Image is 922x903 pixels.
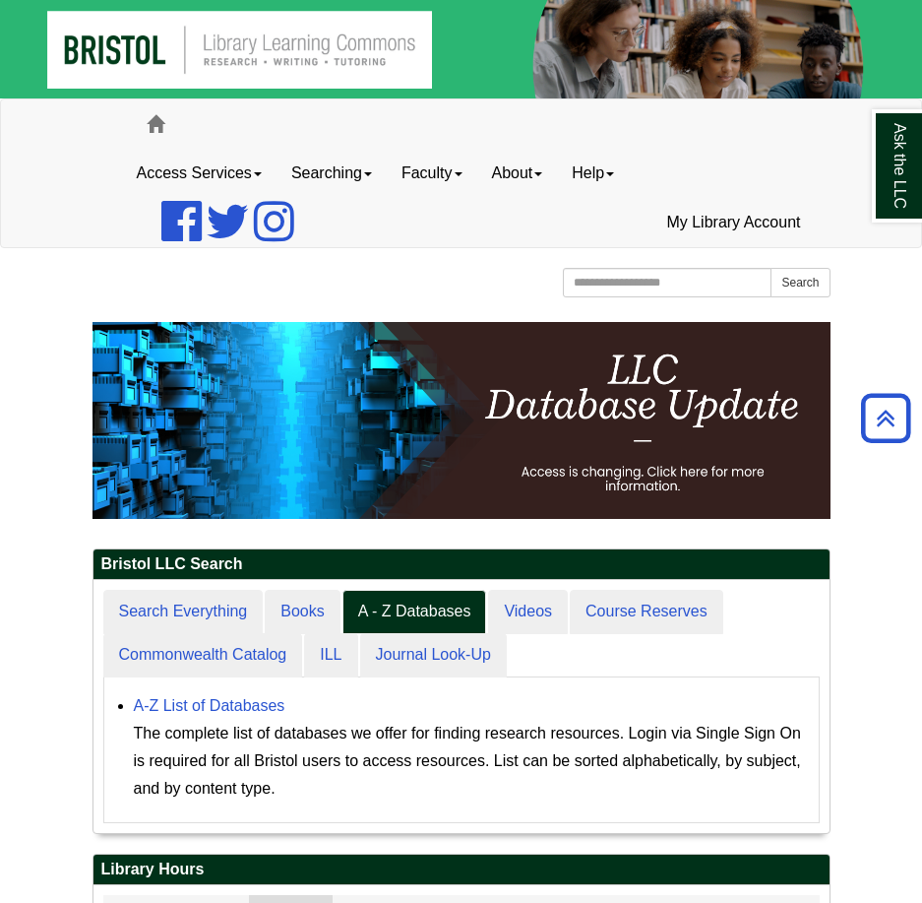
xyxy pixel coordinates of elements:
a: Back to Top [854,405,917,431]
a: Help [557,149,629,198]
a: Journal Look-Up [360,633,507,677]
a: Commonwealth Catalog [103,633,303,677]
a: Course Reserves [570,590,723,634]
button: Search [770,268,830,297]
a: Videos [488,590,568,634]
a: Access Services [122,149,277,198]
a: Books [265,590,339,634]
a: ILL [304,633,357,677]
a: About [477,149,558,198]
img: HTML tutorial [92,322,830,519]
h2: Library Hours [93,855,830,885]
a: Search Everything [103,590,264,634]
div: The complete list of databases we offer for finding research resources. Login via Single Sign On ... [134,720,809,803]
a: A-Z List of Databases [134,697,285,714]
a: A - Z Databases [342,590,487,634]
a: Searching [277,149,387,198]
a: Faculty [387,149,477,198]
a: My Library Account [651,198,815,247]
h2: Bristol LLC Search [93,549,830,580]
